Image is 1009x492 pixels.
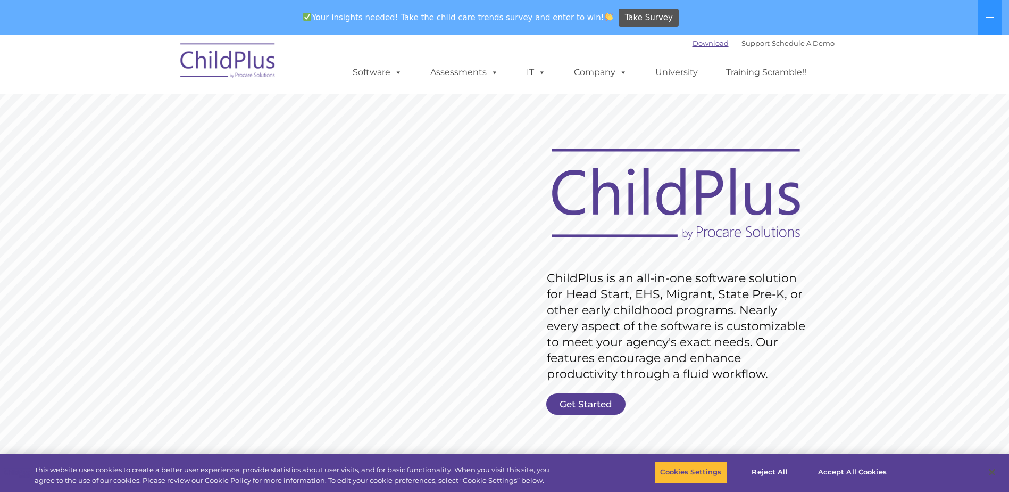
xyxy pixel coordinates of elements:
[420,62,509,83] a: Assessments
[625,9,673,27] span: Take Survey
[547,270,811,382] rs-layer: ChildPlus is an all-in-one software solution for Head Start, EHS, Migrant, State Pre-K, or other ...
[737,461,803,483] button: Reject All
[563,62,638,83] a: Company
[741,39,770,47] a: Support
[35,465,555,486] div: This website uses cookies to create a better user experience, provide statistics about user visit...
[715,62,817,83] a: Training Scramble!!
[645,62,708,83] a: University
[654,461,727,483] button: Cookies Settings
[693,39,729,47] a: Download
[546,393,626,415] a: Get Started
[619,9,679,27] a: Take Survey
[812,461,893,483] button: Accept All Cookies
[342,62,413,83] a: Software
[772,39,835,47] a: Schedule A Demo
[693,39,835,47] font: |
[605,13,613,21] img: 👏
[303,13,311,21] img: ✅
[516,62,556,83] a: IT
[299,7,618,28] span: Your insights needed! Take the child care trends survey and enter to win!
[980,461,1004,484] button: Close
[175,36,281,89] img: ChildPlus by Procare Solutions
